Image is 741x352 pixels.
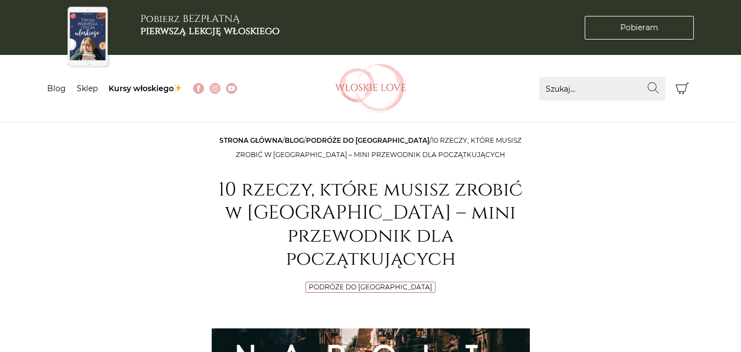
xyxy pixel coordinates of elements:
a: Blog [47,83,66,93]
h1: 10 rzeczy, które musisz zrobić w [GEOGRAPHIC_DATA] – mini przewodnik dla początkujących [212,178,530,271]
a: Strona główna [219,136,282,144]
a: Kursy włoskiego [109,83,183,93]
a: Podróże do [GEOGRAPHIC_DATA] [309,283,432,291]
input: Szukaj... [539,77,665,100]
a: Sklep [77,83,98,93]
span: / / / [219,136,522,159]
img: Włoskielove [335,64,406,113]
a: Pobieram [585,16,694,40]
b: pierwszą lekcję włoskiego [140,24,280,38]
h3: Pobierz BEZPŁATNĄ [140,13,280,37]
img: ✨ [174,84,182,92]
a: Podróże do [GEOGRAPHIC_DATA] [306,136,429,144]
a: Blog [285,136,304,144]
span: Pobieram [620,22,658,33]
button: Koszyk [671,77,694,100]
